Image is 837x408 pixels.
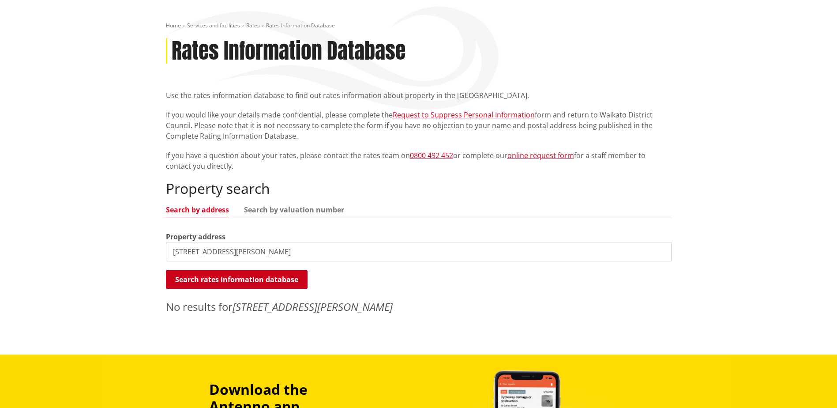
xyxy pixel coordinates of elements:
[233,299,393,314] em: [STREET_ADDRESS][PERSON_NAME]
[507,151,574,160] a: online request form
[166,206,229,213] a: Search by address
[166,90,672,101] p: Use the rates information database to find out rates information about property in the [GEOGRAPHI...
[166,180,672,197] h2: Property search
[266,22,335,29] span: Rates Information Database
[166,270,308,289] button: Search rates information database
[166,22,181,29] a: Home
[166,299,672,315] p: No results for
[410,151,453,160] a: 0800 492 452
[246,22,260,29] a: Rates
[166,110,672,141] p: If you would like your details made confidential, please complete the form and return to Waikato ...
[187,22,240,29] a: Services and facilities
[166,242,672,261] input: e.g. Duke Street NGARUAWAHIA
[166,22,672,30] nav: breadcrumb
[796,371,828,403] iframe: Messenger Launcher
[244,206,344,213] a: Search by valuation number
[166,150,672,171] p: If you have a question about your rates, please contact the rates team on or complete our for a s...
[166,231,225,242] label: Property address
[393,110,535,120] a: Request to Suppress Personal Information
[172,38,405,64] h1: Rates Information Database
